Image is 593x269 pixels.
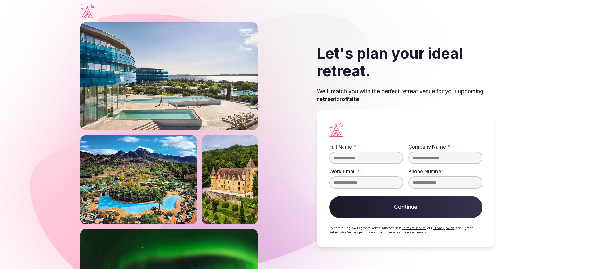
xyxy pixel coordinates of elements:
label: Company Name [408,144,482,149]
label: Work Email [329,169,403,174]
p: We'll match you with the perfect retreat venue for your upcoming or [317,87,495,103]
label: Full Name [329,144,403,149]
img: Castle on a slope [202,135,258,224]
a: Visit the homepage [80,4,94,18]
a: Privacy policy [433,226,454,230]
a: Terms of service [402,226,426,230]
h2: Let's plan your ideal retreat. [317,44,495,80]
img: Falkensteiner outdoor resort with pools [80,22,258,130]
label: Phone Number [408,169,482,174]
strong: offsite [342,96,359,102]
p: By continuing, you agree to RetreatsAndVenues' , our , and I grant RetreatsAndVenues permission t... [329,226,482,234]
button: Continue [329,196,482,218]
img: Phoenix river ranch resort [80,135,197,224]
strong: retreat [317,96,336,102]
